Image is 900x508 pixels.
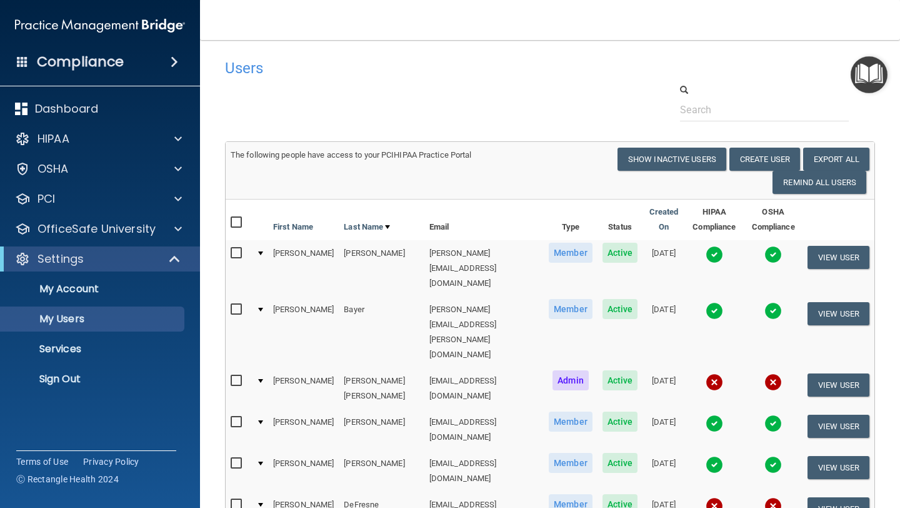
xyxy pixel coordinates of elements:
[729,148,800,171] button: Create User
[424,409,544,450] td: [EMAIL_ADDRESS][DOMAIN_NAME]
[642,240,684,297] td: [DATE]
[706,456,723,474] img: tick.e7d51cea.svg
[706,246,723,263] img: tick.e7d51cea.svg
[807,415,869,438] button: View User
[37,161,69,176] p: OSHA
[268,409,339,450] td: [PERSON_NAME]
[225,60,596,76] h4: Users
[764,415,782,432] img: tick.e7d51cea.svg
[706,302,723,320] img: tick.e7d51cea.svg
[15,131,182,146] a: HIPAA
[8,373,179,385] p: Sign Out
[268,297,339,368] td: [PERSON_NAME]
[344,220,390,235] a: Last Name
[424,297,544,368] td: [PERSON_NAME][EMAIL_ADDRESS][PERSON_NAME][DOMAIN_NAME]
[339,368,424,409] td: [PERSON_NAME] [PERSON_NAME]
[642,450,684,492] td: [DATE]
[83,455,139,468] a: Privacy Policy
[8,343,179,355] p: Services
[807,246,869,269] button: View User
[617,148,726,171] button: Show Inactive Users
[642,368,684,409] td: [DATE]
[15,161,182,176] a: OSHA
[37,53,124,71] h4: Compliance
[15,191,182,206] a: PCI
[764,302,782,320] img: tick.e7d51cea.svg
[424,450,544,492] td: [EMAIL_ADDRESS][DOMAIN_NAME]
[37,251,84,267] p: Settings
[642,409,684,450] td: [DATE]
[8,283,179,295] p: My Account
[851,56,887,93] button: Open Resource Center
[339,409,424,450] td: [PERSON_NAME]
[424,200,544,240] th: Email
[602,370,638,390] span: Active
[268,450,339,492] td: [PERSON_NAME]
[424,368,544,409] td: [EMAIL_ADDRESS][DOMAIN_NAME]
[764,373,782,391] img: cross.ca9f0e7f.svg
[35,101,98,116] p: Dashboard
[602,453,638,473] span: Active
[602,299,638,319] span: Active
[764,456,782,474] img: tick.e7d51cea.svg
[602,412,638,432] span: Active
[15,103,27,115] img: dashboard.aa5b2476.svg
[268,240,339,297] td: [PERSON_NAME]
[15,101,182,116] a: Dashboard
[807,456,869,479] button: View User
[8,313,179,325] p: My Users
[273,220,313,235] a: First Name
[764,246,782,263] img: tick.e7d51cea.svg
[706,373,723,391] img: cross.ca9f0e7f.svg
[807,302,869,325] button: View User
[424,240,544,297] td: [PERSON_NAME][EMAIL_ADDRESS][DOMAIN_NAME]
[744,200,802,240] th: OSHA Compliance
[807,373,869,397] button: View User
[706,415,723,432] img: tick.e7d51cea.svg
[37,221,156,236] p: OfficeSafe University
[597,200,643,240] th: Status
[339,450,424,492] td: [PERSON_NAME]
[803,148,869,171] a: Export All
[339,297,424,368] td: Bayer
[549,412,592,432] span: Member
[549,299,592,319] span: Member
[37,131,69,146] p: HIPAA
[339,240,424,297] td: [PERSON_NAME]
[15,251,181,267] a: Settings
[15,13,185,38] img: PMB logo
[549,453,592,473] span: Member
[231,150,472,160] span: The following people have access to your PCIHIPAA Practice Portal
[549,243,592,263] span: Member
[16,455,68,468] a: Terms of Use
[642,297,684,368] td: [DATE]
[552,370,589,390] span: Admin
[772,171,866,194] button: Remind All Users
[15,221,182,236] a: OfficeSafe University
[544,200,597,240] th: Type
[647,205,679,235] a: Created On
[268,368,339,409] td: [PERSON_NAME]
[680,98,848,121] input: Search
[602,243,638,263] span: Active
[37,191,55,206] p: PCI
[16,473,119,485] span: Ⓒ Rectangle Health 2024
[685,200,744,240] th: HIPAA Compliance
